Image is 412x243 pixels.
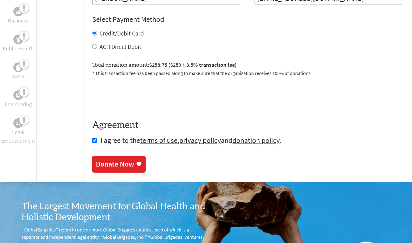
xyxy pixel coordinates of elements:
[8,16,29,25] p: Business
[92,69,402,77] p: * This transaction fee has been passed along to make sure that the organization receives 100% of ...
[16,93,21,98] img: Engineering
[100,29,144,37] label: Credit/Debit Card
[92,44,97,49] input: overall type: UNKNOWN_TYPE html type: HTML_TYPE_UNSPECIFIED server type: NO_SERVER_DATA heuristic...
[8,7,29,25] a: BusinessBusiness
[92,120,402,131] h4: Agreement
[16,64,21,71] img: Water
[13,90,23,100] div: Engineering
[1,128,35,145] p: Legal Empowerment
[16,121,21,125] img: Legal Empowerment
[3,35,34,53] a: Public HealthPublic Health
[140,136,177,145] a: terms of use
[179,136,221,145] a: privacy policy
[16,9,21,14] img: Business
[92,31,97,35] input: overall type: UNKNOWN_TYPE html type: HTML_TYPE_UNSPECIFIED server type: NO_SERVER_DATA heuristic...
[92,61,237,69] label: Total donation amount:
[5,100,32,109] p: Engineering
[149,61,237,68] span: $258.75 ($250 + 3.5% transaction fee)
[13,118,23,128] div: Legal Empowerment
[5,90,32,109] a: EngineeringEngineering
[1,118,35,145] a: Legal EmpowermentLegal Empowerment
[100,43,141,50] label: ACH Direct Debit
[16,36,21,42] img: Public Health
[13,7,23,16] div: Business
[92,156,146,173] a: Donate Now
[3,44,34,53] p: Public Health
[92,84,184,108] iframe: reCAPTCHA
[22,201,206,223] h3: The Largest Movement for Global Health and Holistic Development
[12,62,25,81] a: WaterWater
[92,138,97,143] input: overall type: UNKNOWN_TYPE html type: HTML_TYPE_UNSPECIFIED server type: NO_SERVER_DATA heuristic...
[12,72,25,81] p: Water
[100,136,281,145] span: I agree to the , and .
[13,62,23,72] div: Water
[92,15,402,24] h4: Select Payment Method
[13,35,23,44] div: Public Health
[232,136,279,145] a: donation policy
[96,159,134,169] div: Donate Now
